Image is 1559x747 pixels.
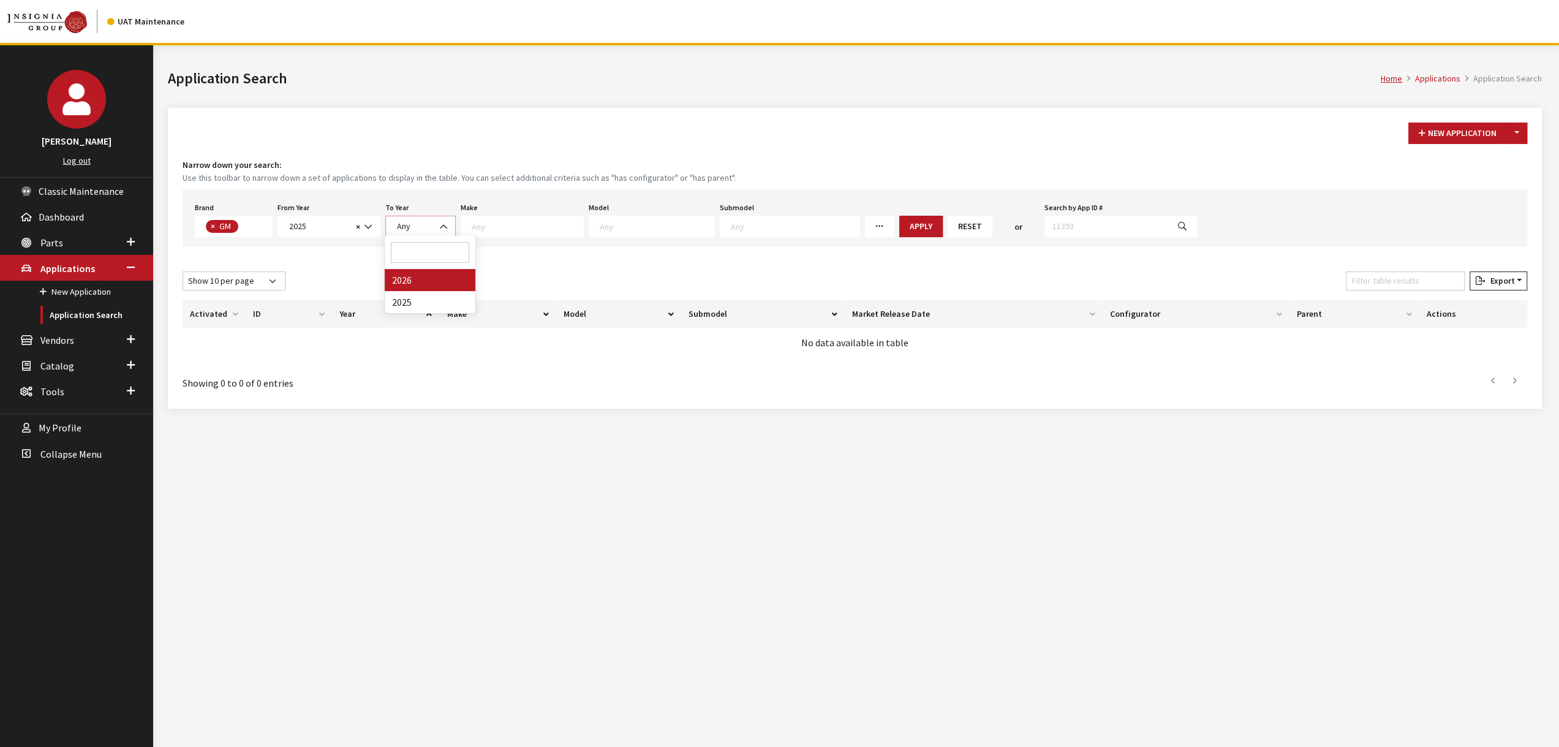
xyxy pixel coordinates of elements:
button: Export [1470,271,1527,290]
span: Collapse Menu [40,448,102,460]
textarea: Search [472,221,583,232]
li: Applications [1402,72,1460,85]
button: Remove all items [352,220,360,234]
span: My Profile [39,422,81,434]
th: ID: activate to sort column ascending [246,300,332,328]
a: Insignia Group logo [7,10,107,33]
h3: [PERSON_NAME] [12,134,141,148]
th: Model: activate to sort column ascending [556,300,681,328]
a: Log out [63,155,91,166]
th: Submodel: activate to sort column ascending [681,300,844,328]
li: 2026 [385,269,475,291]
span: Classic Maintenance [39,185,124,197]
span: Any [393,220,448,233]
img: John Swartwout [47,70,106,129]
label: Submodel [720,202,754,213]
button: Reset [948,216,992,237]
div: UAT Maintenance [107,15,184,28]
li: 2025 [385,291,475,313]
span: Tools [40,385,64,398]
li: Application Search [1460,72,1542,85]
label: From Year [277,202,309,213]
th: Activated: activate to sort column ascending [183,300,246,328]
th: Market Release Date: activate to sort column ascending [844,300,1102,328]
h4: Narrow down your search: [183,159,1527,172]
th: Parent: activate to sort column ascending [1289,300,1419,328]
label: Make [461,202,478,213]
span: Vendors [40,334,74,346]
span: GM [218,221,234,232]
textarea: Search [600,221,714,232]
th: Make: activate to sort column ascending [439,300,556,328]
input: 11393 [1044,216,1168,237]
span: × [211,221,215,232]
input: Search [391,242,469,263]
h1: Application Search [168,67,1381,89]
small: Use this toolbar to narrow down a set of applications to display in the table. You can select add... [183,172,1527,184]
span: or [1014,221,1022,233]
th: Year: activate to sort column ascending [332,300,439,328]
button: Apply [899,216,943,237]
span: Any [397,221,410,232]
label: Model [589,202,609,213]
span: × [356,221,360,232]
img: Catalog Maintenance [7,11,87,33]
th: Actions [1419,300,1527,328]
button: Remove item [206,220,218,233]
label: Brand [195,202,214,213]
div: Showing 0 to 0 of 0 entries [183,367,734,390]
th: Configurator: activate to sort column ascending [1103,300,1289,328]
textarea: Search [241,222,248,233]
label: To Year [385,202,409,213]
textarea: Search [731,221,859,232]
label: Search by App ID # [1044,202,1103,213]
input: Filter table results [1346,271,1465,290]
span: 2025 [277,216,380,237]
button: New Application [1408,123,1507,144]
span: Applications [40,262,95,275]
span: 2025 [285,220,352,233]
span: Catalog [40,360,74,372]
li: GM [206,220,238,233]
span: Dashboard [39,211,84,223]
td: No data available in table [183,328,1527,357]
span: Parts [40,237,63,249]
span: Any [385,216,456,237]
span: Export [1485,275,1514,286]
a: Home [1381,73,1402,84]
